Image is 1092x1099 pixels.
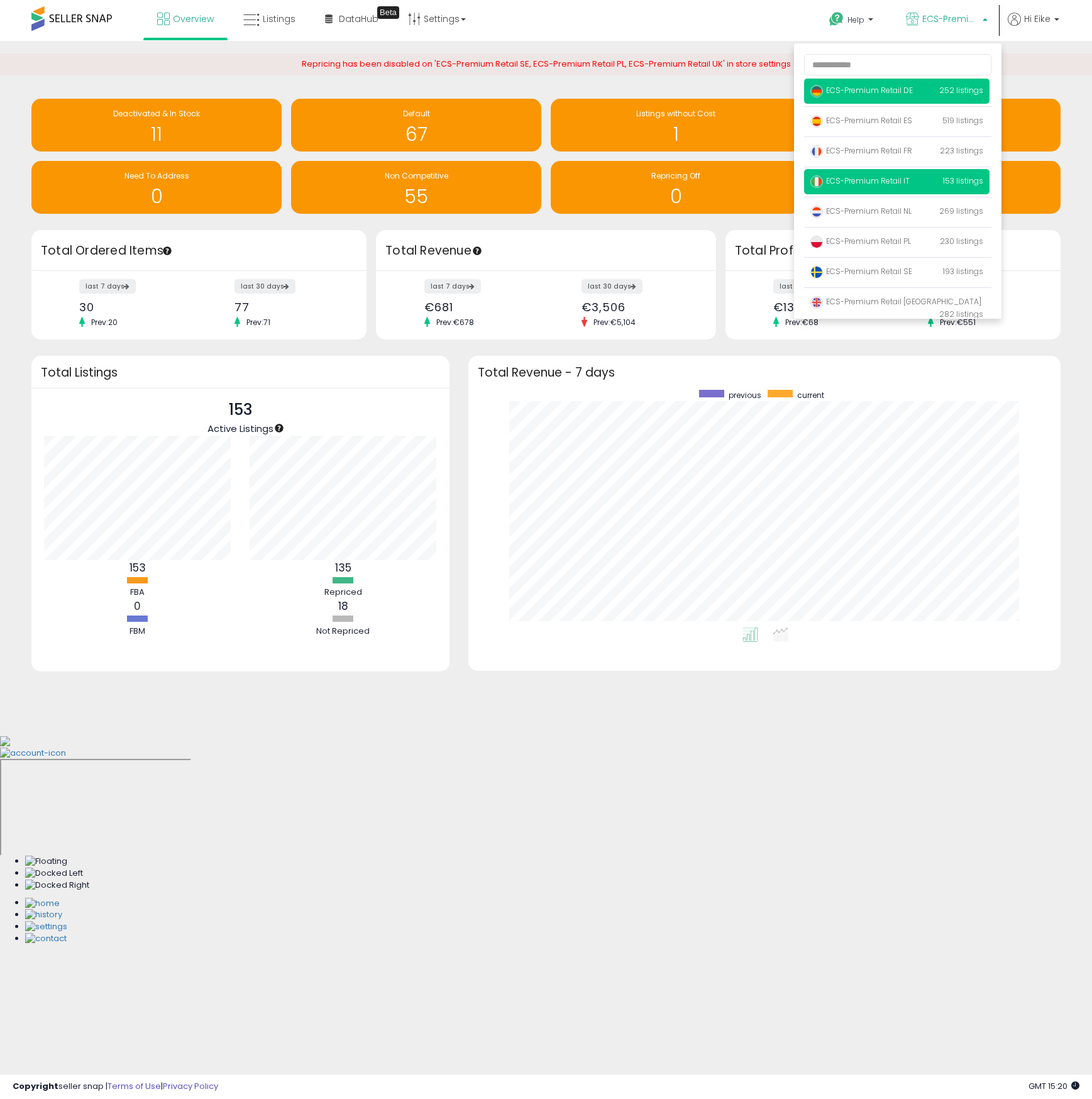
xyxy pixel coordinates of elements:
span: ECS-Premium Retail PL [810,236,911,246]
span: ECS-Premium Retail IT [922,13,979,25]
h3: Total Revenue - 7 days [478,368,1051,377]
label: last 7 days [773,279,830,294]
span: 519 listings [942,115,983,126]
label: last 7 days [424,279,481,294]
div: Not Repriced [306,626,381,638]
span: Listings [263,13,295,25]
img: italy.png [810,175,823,188]
span: current [797,390,824,400]
a: Default 67 [291,99,541,152]
span: Help [847,14,864,25]
span: Listings without Cost [636,108,715,119]
h1: 1 [557,124,795,145]
div: FBA [100,587,175,599]
label: last 30 days [234,279,295,294]
img: germany.png [810,85,823,97]
span: Repricing Off [651,170,700,181]
a: Repricing Off 0 [551,161,801,214]
h1: 67 [297,124,535,145]
a: Hi Eike [1008,13,1059,41]
span: Hi Eike [1024,13,1051,25]
div: €3,506 [582,301,694,314]
div: Tooltip anchor [472,245,483,257]
a: Non Competitive 55 [291,161,541,214]
img: uk.png [810,296,823,309]
span: Overview [173,13,214,25]
span: ECS-Premium Retail SE [810,266,912,277]
img: Settings [25,921,67,933]
span: ECS-Premium Retail FR [810,145,912,156]
img: Docked Right [25,880,89,892]
a: Listings without Cost 1 [551,99,801,152]
span: 252 listings [939,85,983,96]
span: Active Listings [207,422,273,435]
span: Non Competitive [385,170,448,181]
span: Prev: €68 [779,317,825,328]
span: 223 listings [940,145,983,156]
a: Help [819,2,886,41]
div: FBM [100,626,175,638]
a: Deactivated & In Stock 11 [31,99,282,152]
h3: Total Profit [735,242,1051,260]
h1: 0 [557,186,795,207]
h1: 0 [38,186,275,207]
span: DataHub [339,13,378,25]
div: 77 [234,301,345,314]
span: Need To Address [124,170,189,181]
span: Repricing has been disabled on 'ECS-Premium Retail SE, ECS-Premium Retail PL, ECS-Premium Retail ... [302,58,791,70]
p: 153 [207,398,273,422]
b: 0 [134,599,141,614]
span: Default [403,108,430,119]
b: 135 [335,560,351,575]
span: ECS-Premium Retail DE [810,85,913,96]
div: €131 [773,301,883,314]
div: Tooltip anchor [273,422,285,434]
span: Prev: €551 [934,317,982,328]
b: 18 [338,599,348,614]
i: Get Help [829,11,844,27]
a: Need To Address 0 [31,161,282,214]
div: Repriced [306,587,381,599]
img: History [25,909,62,921]
span: Prev: 20 [85,317,124,328]
img: netherlands.png [810,206,823,218]
h3: Total Listings [41,368,440,377]
h1: 55 [297,186,535,207]
span: 282 listings [939,309,983,319]
span: previous [729,390,761,400]
h1: 11 [38,124,275,145]
div: 30 [79,301,189,314]
span: ECS-Premium Retail IT [810,175,910,186]
div: Tooltip anchor [377,6,399,19]
img: Floating [25,856,67,868]
span: ECS-Premium Retail ES [810,115,912,126]
span: Prev: €5,104 [587,317,642,328]
img: Contact [25,933,67,945]
span: ECS-Premium Retail [GEOGRAPHIC_DATA] [810,296,981,307]
span: Prev: 71 [240,317,277,328]
span: Prev: €678 [430,317,480,328]
img: Docked Left [25,868,83,880]
span: ECS-Premium Retail NL [810,206,912,216]
span: 230 listings [940,236,983,246]
span: 269 listings [939,206,983,216]
h3: Total Ordered Items [41,242,357,260]
img: france.png [810,145,823,158]
div: Tooltip anchor [162,245,173,257]
h3: Total Revenue [385,242,707,260]
img: poland.png [810,236,823,248]
label: last 30 days [582,279,643,294]
label: last 7 days [79,279,136,294]
div: €681 [424,301,537,314]
img: Home [25,898,60,910]
img: sweden.png [810,266,823,279]
b: 153 [130,560,146,575]
img: spain.png [810,115,823,128]
span: 153 listings [943,175,983,186]
span: 193 listings [943,266,983,277]
span: Deactivated & In Stock [113,108,200,119]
